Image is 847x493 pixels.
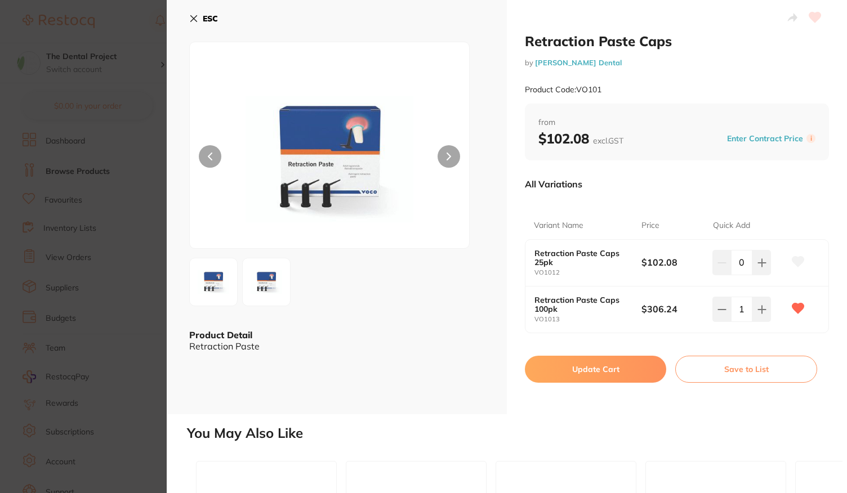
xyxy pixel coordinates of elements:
p: Variant Name [534,220,583,231]
small: VO1013 [534,316,641,323]
p: Price [641,220,659,231]
a: [PERSON_NAME] Dental [535,58,622,67]
div: Retraction Paste [189,341,484,351]
b: ESC [203,14,218,24]
b: $102.08 [641,256,706,268]
h2: You May Also Like [187,425,842,441]
small: VO1012 [534,269,641,276]
img: Zw [246,266,287,298]
b: $102.08 [538,130,623,147]
b: Product Detail [189,329,252,340]
p: All Variations [525,178,582,190]
button: Enter Contract Price [724,133,806,144]
button: Update Cart [525,356,666,383]
h2: Retraction Paste Caps [525,33,829,50]
p: Quick Add [713,220,750,231]
img: Zw [246,70,413,248]
span: excl. GST [593,136,623,146]
label: i [806,134,815,143]
button: ESC [189,9,218,28]
button: Save to List [675,356,817,383]
img: Zw [193,266,234,298]
b: $306.24 [641,303,706,315]
small: by [525,59,829,67]
b: Retraction Paste Caps 100pk [534,295,631,313]
span: from [538,117,815,128]
small: Product Code: VO101 [525,85,601,95]
b: Retraction Paste Caps 25pk [534,249,631,267]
